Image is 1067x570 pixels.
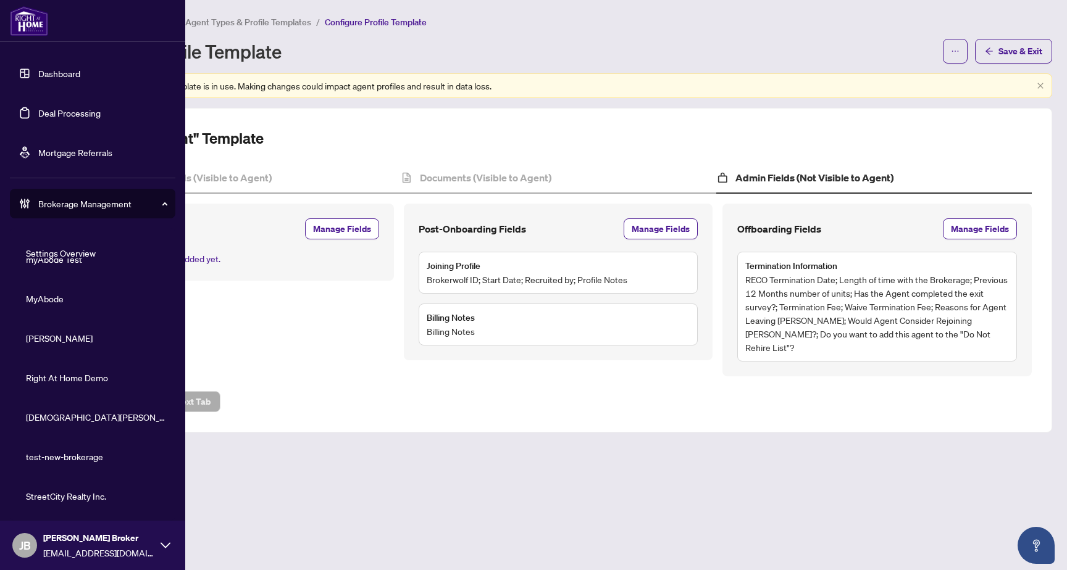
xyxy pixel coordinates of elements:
[26,450,167,463] span: test-new-brokerage
[10,6,48,36] img: logo
[26,331,167,345] span: [PERSON_NAME]
[1018,527,1055,564] button: Open asap
[43,546,154,560] span: [EMAIL_ADDRESS][DOMAIN_NAME]
[632,219,690,239] span: Manage Fields
[745,273,1009,354] span: RECO Termination Date; Length of time with the Brokerage; Previous 12 Months number of units; Has...
[26,247,96,258] a: Settings Overview
[420,170,551,185] h4: Documents (Visible to Agent)
[427,324,475,338] span: Billing Notes
[951,219,1009,239] span: Manage Fields
[26,489,167,503] span: StreetCity Realty Inc.
[419,221,526,236] h4: Post-Onboarding Fields
[26,371,167,384] span: Right At Home Demo
[1037,82,1044,90] button: close
[43,531,154,545] span: [PERSON_NAME] Broker
[745,259,837,273] h5: Termination Information
[998,41,1042,61] span: Save & Exit
[624,218,698,239] button: Manage Fields
[427,311,475,324] h5: Billing Notes
[316,15,320,29] li: /
[943,218,1017,239] button: Manage Fields
[38,107,101,118] a: Deal Processing
[427,259,480,273] h5: Joining Profile
[86,79,1032,93] div: Please note that this template is in use. Making changes could impact agent profiles and result i...
[313,219,371,239] span: Manage Fields
[26,252,167,266] span: myAbode Test
[26,410,167,424] span: [DEMOGRAPHIC_DATA][PERSON_NAME] Realty
[19,537,31,554] span: JB
[103,170,272,185] h4: Agent Profile Fields (Visible to Agent)
[165,391,220,412] button: Next Tab
[975,39,1052,64] button: Save & Exit
[38,68,80,79] a: Dashboard
[985,47,994,56] span: arrow-left
[38,197,167,210] span: Brokerage Management
[185,17,311,28] span: Agent Types & Profile Templates
[735,170,893,185] h4: Admin Fields (Not Visible to Agent)
[26,292,167,305] span: MyAbode
[325,17,427,28] span: Configure Profile Template
[38,147,112,158] a: Mortgage Referrals
[427,273,627,286] span: Brokerwolf ID; Start Date; Recruited by; Profile Notes
[951,47,960,56] span: ellipsis
[305,218,379,239] button: Manage Fields
[737,221,821,236] h4: Offboarding Fields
